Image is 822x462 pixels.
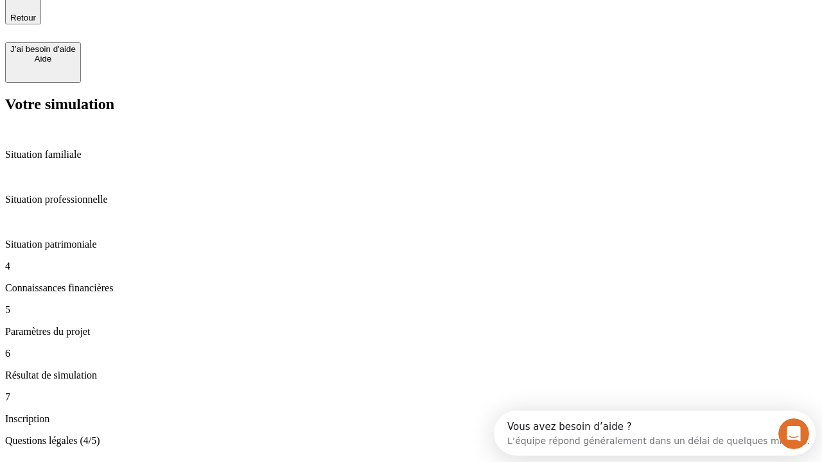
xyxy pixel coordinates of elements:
p: Résultat de simulation [5,370,817,381]
p: 6 [5,348,817,359]
p: Inscription [5,413,817,425]
p: Connaissances financières [5,282,817,294]
p: 5 [5,304,817,316]
div: Ouvrir le Messenger Intercom [5,5,354,40]
h2: Votre simulation [5,96,817,113]
p: Situation patrimoniale [5,239,817,250]
div: Vous avez besoin d’aide ? [13,11,316,21]
iframe: Intercom live chat [778,418,809,449]
div: L’équipe répond généralement dans un délai de quelques minutes. [13,21,316,35]
iframe: Intercom live chat discovery launcher [494,411,816,456]
div: Aide [10,54,76,64]
p: Situation professionnelle [5,194,817,205]
div: J’ai besoin d'aide [10,44,76,54]
p: Situation familiale [5,149,817,160]
p: Questions légales (4/5) [5,435,817,447]
span: Retour [10,13,36,22]
p: 7 [5,391,817,403]
p: Paramètres du projet [5,326,817,338]
button: J’ai besoin d'aideAide [5,42,81,83]
p: 4 [5,261,817,272]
